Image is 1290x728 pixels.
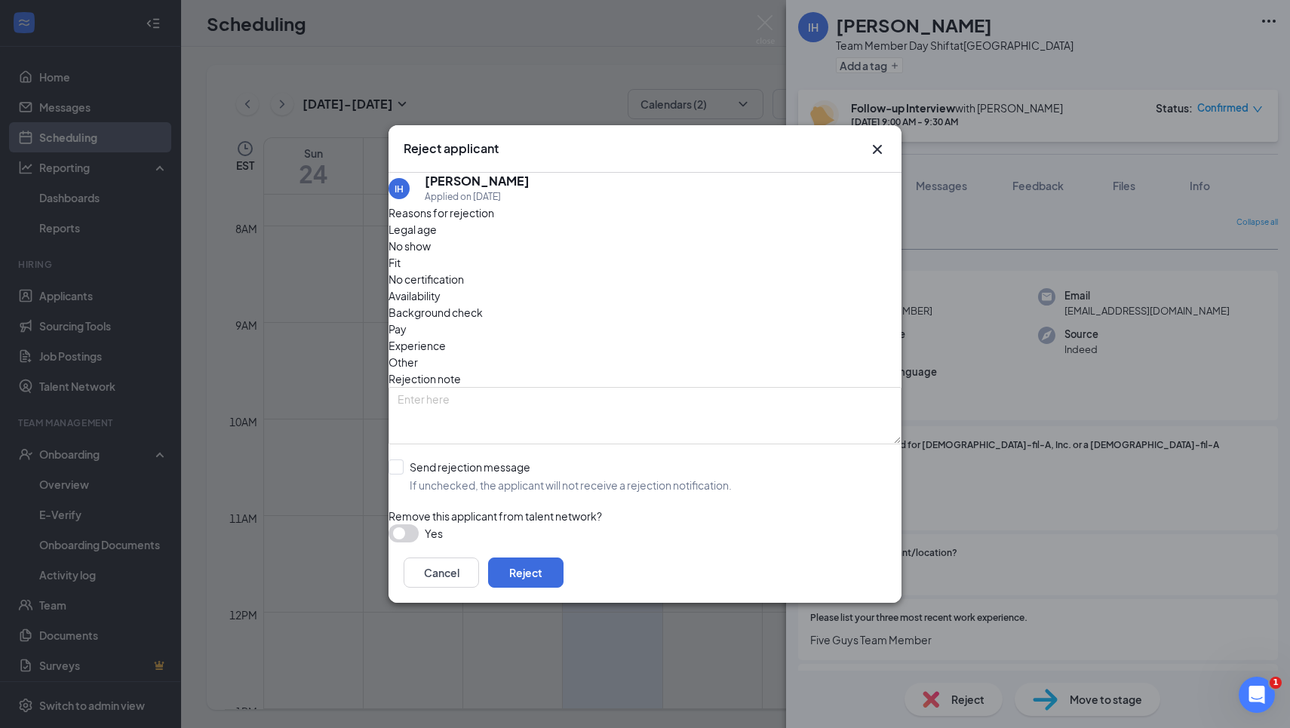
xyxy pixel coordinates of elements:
[389,509,602,523] span: Remove this applicant from talent network?
[1270,677,1282,689] span: 1
[425,173,530,189] h5: [PERSON_NAME]
[1239,677,1275,713] iframe: Intercom live chat
[395,183,404,195] div: IH
[389,254,401,271] span: Fit
[868,140,886,158] button: Close
[488,558,564,588] button: Reject
[389,337,446,354] span: Experience
[389,206,494,220] span: Reasons for rejection
[389,321,407,337] span: Pay
[389,238,431,254] span: No show
[425,189,530,204] div: Applied on [DATE]
[389,354,418,370] span: Other
[389,221,437,238] span: Legal age
[389,271,464,287] span: No certification
[389,304,483,321] span: Background check
[404,140,499,157] h3: Reject applicant
[389,287,441,304] span: Availability
[389,372,461,386] span: Rejection note
[404,558,479,588] button: Cancel
[868,140,886,158] svg: Cross
[425,524,443,542] span: Yes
